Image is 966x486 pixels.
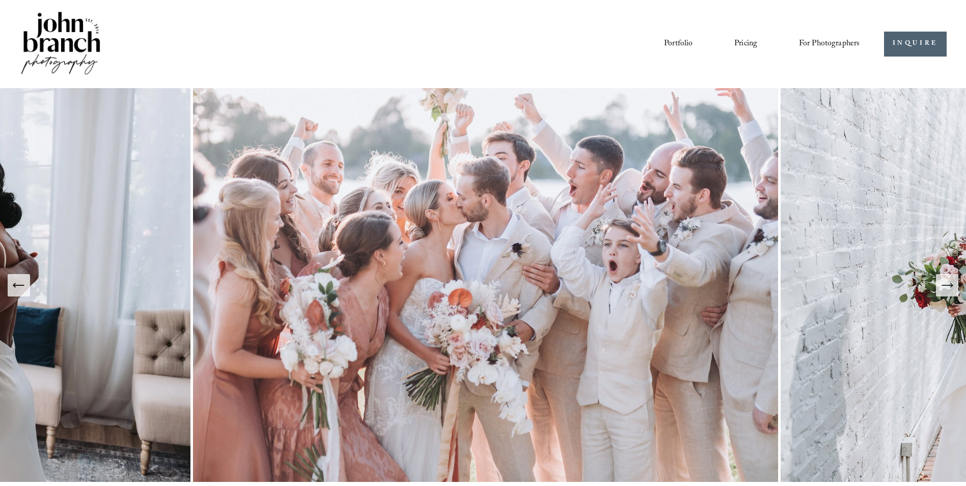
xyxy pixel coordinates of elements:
[936,274,958,296] button: Next Slide
[190,88,781,482] img: A wedding party celebrating outdoors, featuring a bride and groom kissing amidst cheering bridesm...
[799,35,860,52] a: folder dropdown
[19,10,102,78] img: John Branch IV Photography
[8,274,30,296] button: Previous Slide
[664,35,693,52] a: Portfolio
[799,36,860,52] span: For Photographers
[734,35,757,52] a: Pricing
[884,32,947,57] a: INQUIRE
